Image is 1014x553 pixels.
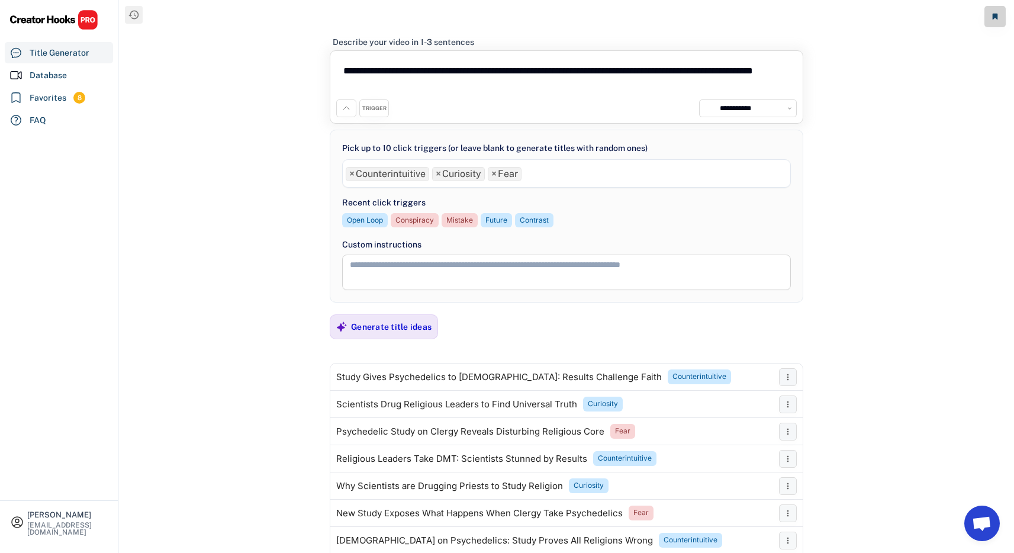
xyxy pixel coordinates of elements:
div: FAQ [30,114,46,127]
div: [EMAIL_ADDRESS][DOMAIN_NAME] [27,522,108,536]
div: Mistake [446,216,473,226]
div: Recent click triggers [342,197,426,209]
div: 8 [73,93,85,103]
li: Fear [488,167,522,181]
div: Database [30,69,67,82]
div: Custom instructions [342,239,791,251]
li: Curiosity [432,167,485,181]
a: Open chat [964,506,1000,541]
span: × [436,169,441,179]
div: [PERSON_NAME] [27,511,108,519]
div: New Study Exposes What Happens When Clergy Take Psychedelics [336,509,623,518]
li: Counterintuitive [346,167,429,181]
div: Why Scientists are Drugging Priests to Study Religion [336,481,563,491]
div: Title Generator [30,47,89,59]
div: TRIGGER [362,105,387,112]
div: Fear [615,426,630,436]
div: Religious Leaders Take DMT: Scientists Stunned by Results [336,454,587,464]
div: Curiosity [588,399,618,409]
span: × [491,169,497,179]
div: Future [485,216,507,226]
div: Scientists Drug Religious Leaders to Find Universal Truth [336,400,577,409]
div: Curiosity [574,481,604,491]
div: Counterintuitive [672,372,726,382]
div: Open Loop [347,216,383,226]
div: Generate title ideas [351,321,432,332]
div: Contrast [520,216,549,226]
div: Fear [633,508,649,518]
div: Psychedelic Study on Clergy Reveals Disturbing Religious Core [336,427,604,436]
img: CHPRO%20Logo.svg [9,9,98,30]
div: Counterintuitive [598,454,652,464]
div: Study Gives Psychedelics to [DEMOGRAPHIC_DATA]: Results Challenge Faith [336,372,662,382]
div: Favorites [30,92,66,104]
img: channels4_profile.jpg [703,103,713,114]
div: Describe your video in 1-3 sentences [333,37,474,47]
div: Conspiracy [395,216,434,226]
div: Pick up to 10 click triggers (or leave blank to generate titles with random ones) [342,142,648,155]
span: × [349,169,355,179]
div: Counterintuitive [664,535,717,545]
div: [DEMOGRAPHIC_DATA] on Psychedelics: Study Proves All Religions Wrong [336,536,653,545]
